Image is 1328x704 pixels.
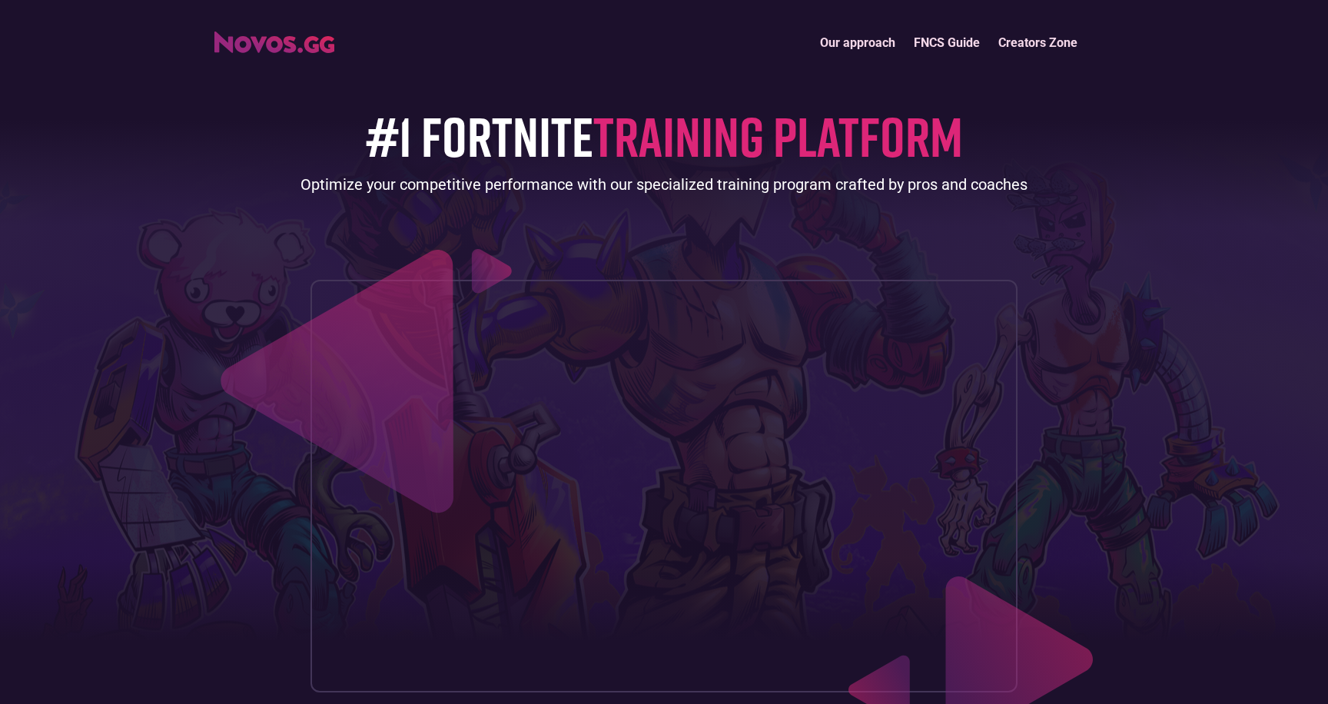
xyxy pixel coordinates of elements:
h1: #1 FORTNITE [366,105,963,166]
a: Our approach [811,26,905,59]
span: TRAINING PLATFORM [593,102,963,169]
div: Optimize your competitive performance with our specialized training program crafted by pros and c... [300,174,1028,195]
a: Creators Zone [989,26,1087,59]
a: FNCS Guide [905,26,989,59]
iframe: Increase your placement in 14 days (Novos.gg) [324,293,1004,679]
a: home [214,26,334,53]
